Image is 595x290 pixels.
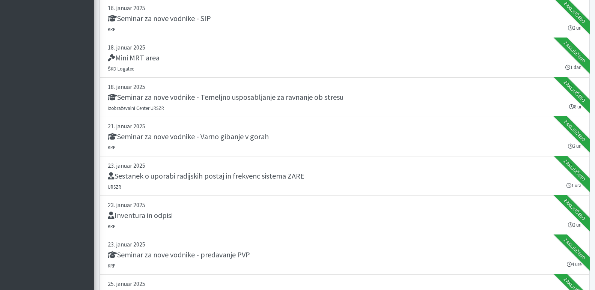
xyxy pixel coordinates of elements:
[100,156,589,196] a: 23. januar 2025 Sestanek o uporabi radijskih postaj in frekvenc sistema ZARE URSZR 1 ura Zaključeno
[108,184,121,190] small: URSZR
[108,93,343,102] h5: Seminar za nove vodnike - Temeljno usposabljanje za ravnanje ob stresu
[108,26,116,32] small: KRP
[108,223,116,229] small: KRP
[100,196,589,235] a: 23. januar 2025 Inventura in odpisi KRP 2 uri Zaključeno
[108,161,581,170] p: 23. januar 2025
[108,263,116,269] small: KRP
[108,82,581,91] p: 18. januar 2025
[108,171,304,180] h5: Sestanek o uporabi radijskih postaj in frekvenc sistema ZARE
[108,132,269,141] h5: Seminar za nove vodnike - Varno gibanje v gorah
[108,43,581,52] p: 18. januar 2025
[108,53,160,62] h5: Mini MRT area
[108,122,581,131] p: 21. januar 2025
[108,66,134,72] small: ŠKD Logatec
[108,14,211,23] h5: Seminar za nove vodnike - SIP
[108,200,581,209] p: 23. januar 2025
[100,117,589,156] a: 21. januar 2025 Seminar za nove vodnike - Varno gibanje v gorah KRP 2 uri Zaključeno
[100,38,589,78] a: 18. januar 2025 Mini MRT area ŠKD Logatec 1 dan Zaključeno
[108,250,250,259] h5: Seminar za nove vodnike - predavanje PVP
[108,240,581,249] p: 23. januar 2025
[108,3,581,12] p: 16. januar 2025
[108,279,581,288] p: 25. januar 2025
[100,78,589,117] a: 18. januar 2025 Seminar za nove vodnike - Temeljno usposabljanje za ravnanje ob stresu Izobraževa...
[108,105,164,111] small: Izobraževalni Center URSZR
[108,211,173,220] h5: Inventura in odpisi
[100,235,589,275] a: 23. januar 2025 Seminar za nove vodnike - predavanje PVP KRP 4 ure Zaključeno
[108,144,116,150] small: KRP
